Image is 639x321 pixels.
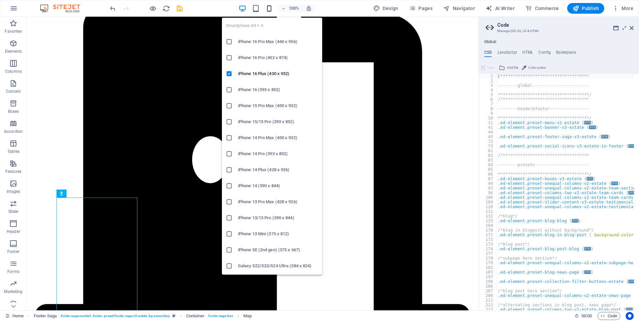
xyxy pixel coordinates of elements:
[238,86,318,94] h6: iPhone 16 (393 x 852)
[8,209,19,214] p: Slider
[60,312,170,320] span: . footer-saga-content .footer .preset-footer-saga-v3-estate .bg-secondary
[238,70,318,78] h6: iPhone 16 Plus (430 x 932)
[601,312,617,320] span: Code
[507,64,518,72] span: Add file
[479,223,497,228] div: 169
[238,150,318,158] h6: iPhone 14 Pro (393 x 852)
[479,233,497,237] div: 171
[584,270,591,274] span: ...
[479,242,497,247] div: 173
[479,130,497,134] div: 44
[406,3,435,14] button: Pages
[479,228,497,233] div: 170
[5,29,22,34] p: Favorites
[479,181,497,186] div: 90
[38,4,89,12] img: Editor Logo
[479,195,497,200] div: 106
[440,3,478,14] button: Navigator
[479,74,497,78] div: 1
[483,3,517,14] button: AI Writer
[584,121,591,124] span: ...
[497,28,620,34] h3: Manage (S)CSS, JS & HTML
[479,270,497,275] div: 183
[7,149,19,154] p: Tables
[238,262,318,270] h6: Galaxy S22/S23/S24 Ultra (384 x 824)
[5,69,22,74] p: Columns
[306,5,312,11] i: On resize automatically adjust zoom level to fit chosen device.
[598,312,620,320] button: Code
[238,102,318,110] h6: iPhone 15 Pro Max (430 x 932)
[288,4,299,12] h6: 100%
[629,191,635,195] span: ...
[626,312,634,320] button: Usercentrics
[484,39,496,45] h4: Global
[479,102,497,106] div: 7
[497,50,517,57] h4: JavaScript
[584,247,591,251] span: ...
[172,314,175,318] i: This element is a customizable preset
[479,214,497,219] div: 132
[572,5,599,12] span: Publish
[7,269,19,274] p: Forms
[612,5,633,12] span: More
[238,246,318,254] h6: iPhone SE (2nd gen) (375 x 667)
[238,134,318,142] h6: iPhone 14 Pro Max (430 x 932)
[479,191,497,195] div: 96
[5,312,24,320] a: Click to cancel selection. Double-click to open Pages
[7,249,19,254] p: Footer
[522,50,533,57] h4: HTML
[479,293,497,298] div: 208
[479,88,497,92] div: 4
[479,83,497,88] div: 3
[484,50,492,57] h4: CSS
[479,172,497,177] div: 86
[479,275,497,279] div: 197
[162,5,170,12] i: Reload page
[5,49,22,54] p: Elements
[479,219,497,223] div: 133
[238,38,318,46] h6: iPhone 16 Pro Max (440 x 956)
[479,256,497,261] div: 178
[186,312,205,320] span: Click to select. Double-click to edit
[479,247,497,251] div: 174
[34,312,252,320] nav: breadcrumb
[109,4,117,12] button: undo
[574,312,592,320] h6: Session time
[479,177,497,181] div: 87
[587,177,593,181] span: ...
[371,3,401,14] button: Design
[479,116,497,120] div: 10
[521,64,547,72] button: Color picker
[479,167,497,172] div: 85
[109,5,117,12] i: Undo: Add element (Ctrl+Z)
[479,289,497,293] div: 207
[6,89,21,94] p: Content
[479,120,497,125] div: 11
[479,237,497,242] div: 172
[486,5,515,12] span: AI Writer
[479,158,497,163] div: 83
[479,92,497,97] div: 5
[479,307,497,312] div: 213
[4,129,23,134] p: Accordion
[479,163,497,167] div: 84
[162,4,170,12] button: reload
[589,125,596,129] span: ...
[567,3,604,14] button: Publish
[479,148,497,153] div: 81
[4,289,22,294] p: Marketing
[238,214,318,222] h6: iPhone 13/13 Pro (390 x 844)
[176,5,183,12] i: Save (Ctrl+S)
[238,230,318,238] h6: iPhone 13 Mini (375 x 812)
[611,182,618,185] span: ...
[479,251,497,256] div: 177
[243,312,252,320] span: Click to select. Double-click to edit
[238,198,318,206] h6: iPhone 13 Pro Max (428 x 926)
[479,209,497,214] div: 131
[479,134,497,139] div: 45
[610,3,636,14] button: More
[278,4,302,12] button: 100%
[479,139,497,144] div: 72
[7,229,20,234] p: Header
[238,166,318,174] h6: iPhone 14 Plus (428 x 926)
